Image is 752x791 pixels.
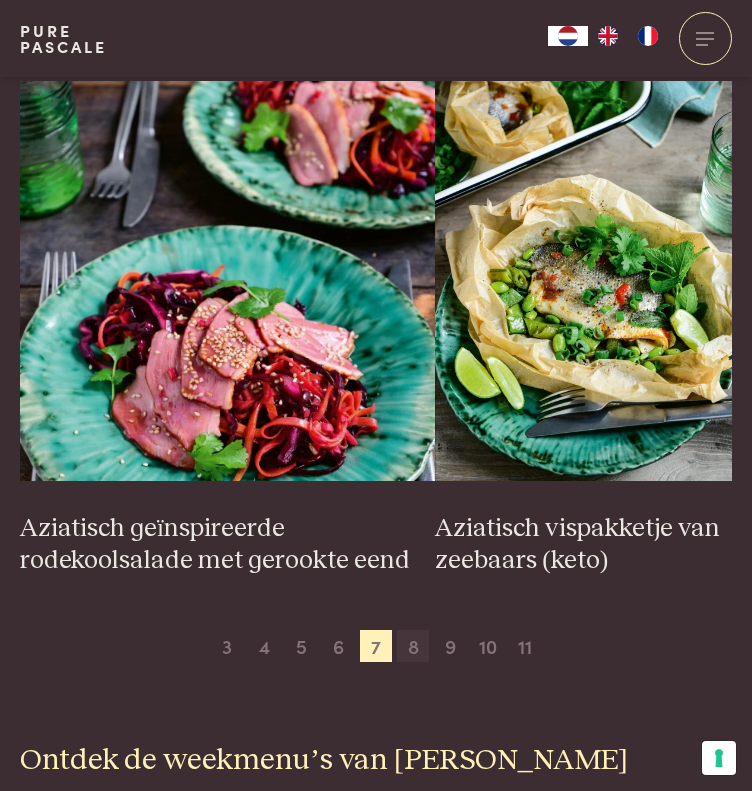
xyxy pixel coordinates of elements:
[702,741,736,775] button: Uw voorkeuren voor toestemming voor trackingtechnologieën
[397,630,429,662] span: 8
[20,81,435,577] a: Aziatisch geïnspireerde rodekoolsalade met gerookte eend Aziatisch geïnspireerde rodekoolsalade m...
[323,630,355,662] span: 6
[20,513,435,577] h3: Aziatisch geïnspireerde rodekoolsalade met gerookte eend
[588,26,668,46] ul: Language list
[548,26,668,46] aside: Language selected: Nederlands
[20,23,107,55] a: PurePascale
[628,26,668,46] a: FR
[435,81,732,481] img: Aziatisch vispakketje van zeebaars (keto)
[548,26,588,46] div: Language
[435,81,732,577] a: Aziatisch vispakketje van zeebaars (keto) Aziatisch vispakketje van zeebaars (keto)
[20,742,732,779] h2: Ontdek de weekmenu’s van [PERSON_NAME]
[20,81,435,481] img: Aziatisch geïnspireerde rodekoolsalade met gerookte eend
[588,26,628,46] a: EN
[248,630,280,662] span: 4
[360,630,392,662] span: 7
[286,630,318,662] span: 5
[548,26,588,46] a: NL
[435,513,732,577] h3: Aziatisch vispakketje van zeebaars (keto)
[211,630,243,662] span: 3
[509,630,541,662] span: 11
[434,630,466,662] span: 9
[472,630,504,662] span: 10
